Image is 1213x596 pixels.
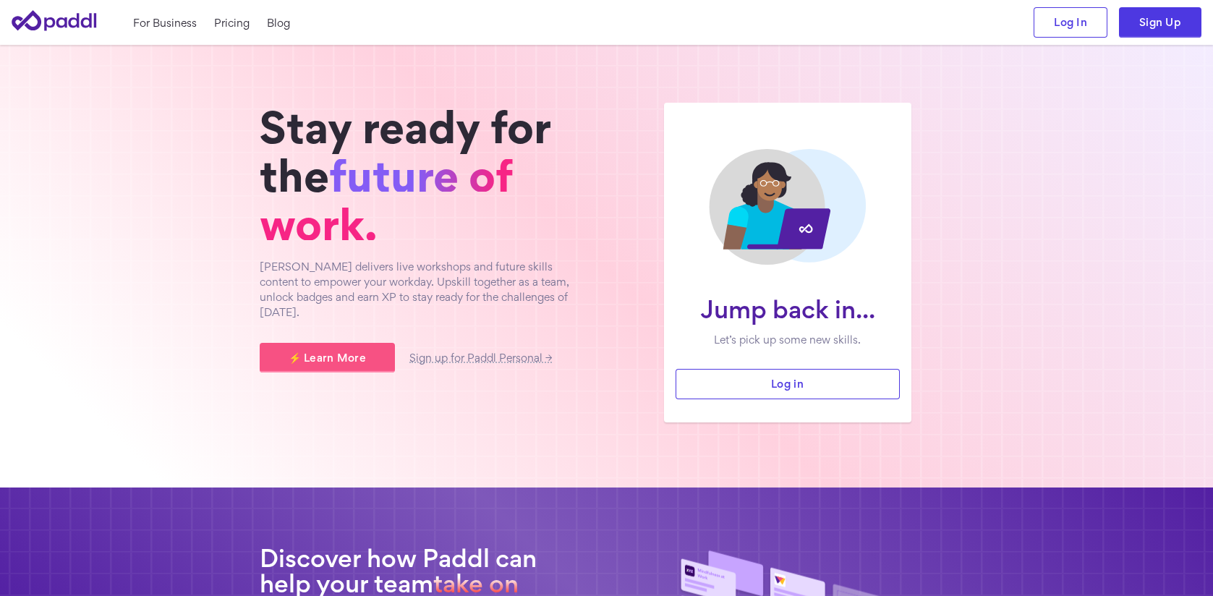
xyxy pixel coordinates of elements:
a: Sign up for Paddl Personal → [409,354,552,363]
a: Blog [267,15,290,30]
a: Log in [676,369,900,399]
h1: Jump back in... [687,297,888,322]
a: Pricing [214,15,250,30]
span: future of work. [260,159,513,240]
p: Let’s pick up some new skills. [687,332,888,347]
a: ⚡ Learn More [260,343,395,373]
h1: Stay ready for the [260,103,592,249]
a: Log In [1034,7,1107,38]
a: Sign Up [1119,7,1201,38]
a: For Business [133,15,197,30]
p: [PERSON_NAME] delivers live workshops and future skills content to empower your workday. Upskill ... [260,259,592,320]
